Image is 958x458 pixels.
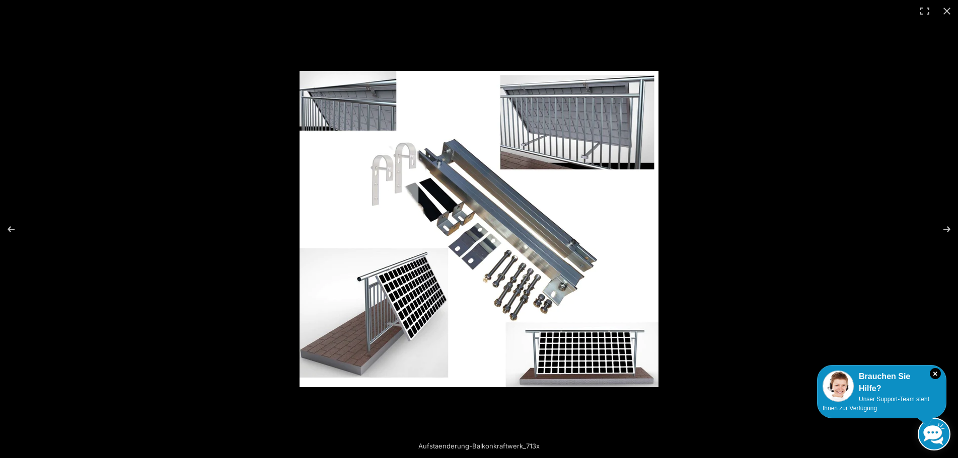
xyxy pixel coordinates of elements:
[823,371,941,395] div: Brauchen Sie Hilfe?
[300,71,658,387] img: Aufstaenderung Balkonkraftwerk 713x
[823,371,854,402] img: Customer service
[930,368,941,379] i: Schließen
[374,436,585,456] div: Aufstaenderung-Balkonkraftwerk_713x
[823,396,929,412] span: Unser Support-Team steht Ihnen zur Verfügung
